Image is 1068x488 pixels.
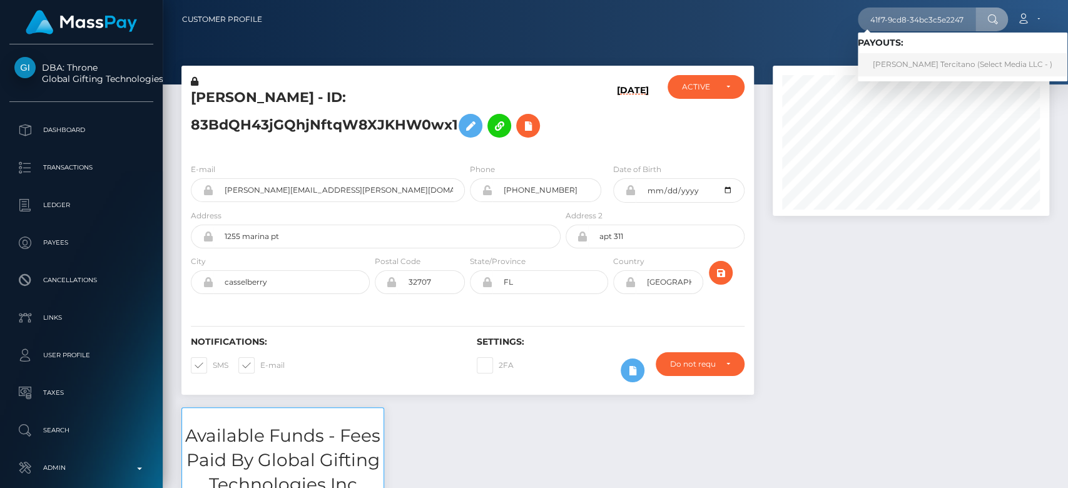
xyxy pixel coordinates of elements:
img: MassPay Logo [26,10,137,34]
input: Search... [858,8,975,31]
label: Date of Birth [613,164,661,175]
p: Ledger [14,196,148,215]
label: Postal Code [375,256,420,267]
img: Global Gifting Technologies Inc [14,57,36,78]
p: Admin [14,459,148,477]
label: E-mail [238,357,285,374]
a: Customer Profile [182,6,262,33]
label: 2FA [477,357,514,374]
h6: Payouts: [858,38,1067,48]
p: Transactions [14,158,148,177]
button: Do not require [656,352,744,376]
a: Dashboard [9,114,153,146]
a: Payees [9,227,153,258]
button: ACTIVE [668,75,744,99]
a: Transactions [9,152,153,183]
h6: Settings: [477,337,744,347]
p: Payees [14,233,148,252]
a: Cancellations [9,265,153,296]
label: Address 2 [566,210,603,221]
a: Ledger [9,190,153,221]
label: Country [613,256,644,267]
p: Links [14,308,148,327]
label: State/Province [470,256,526,267]
a: Search [9,415,153,446]
a: [PERSON_NAME] Tercitano (Select Media LLC - ) [858,53,1067,76]
label: SMS [191,357,228,374]
h5: [PERSON_NAME] - ID: 83BdQH43jGQhjNftqW8XJKHW0wx1 [191,88,554,144]
label: E-mail [191,164,215,175]
label: Phone [470,164,495,175]
a: Links [9,302,153,333]
a: Taxes [9,377,153,409]
a: Admin [9,452,153,484]
div: ACTIVE [682,82,715,92]
h6: [DATE] [617,85,649,148]
a: User Profile [9,340,153,371]
p: Search [14,421,148,440]
p: User Profile [14,346,148,365]
label: City [191,256,206,267]
label: Address [191,210,221,221]
span: DBA: Throne Global Gifting Technologies Inc [9,62,153,84]
p: Dashboard [14,121,148,140]
h6: Notifications: [191,337,458,347]
p: Taxes [14,384,148,402]
p: Cancellations [14,271,148,290]
div: Do not require [670,359,715,369]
